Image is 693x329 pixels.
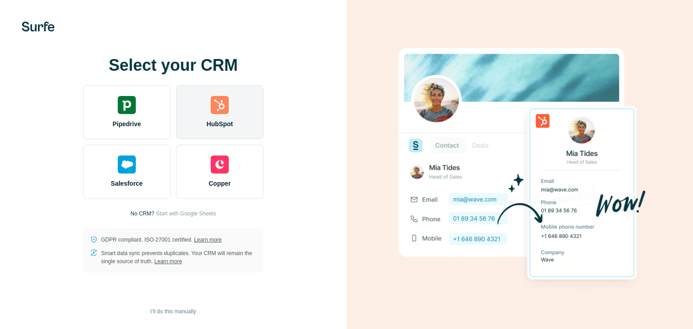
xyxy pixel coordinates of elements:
[118,155,136,174] img: salesforce's logo
[211,155,229,174] img: copper's logo
[83,56,263,74] h1: Select your CRM
[101,236,222,244] p: GDPR compliant. ISO-27001 certified.
[207,119,233,128] span: HubSpot
[118,96,136,114] img: pipedrive's logo
[101,249,256,265] p: Smart data sync prevents duplicates. Your CRM will remain the single source of truth.
[194,237,222,243] a: Learn more
[211,96,229,114] img: hubspot's logo
[209,179,231,188] span: Copper
[111,179,143,188] span: Salesforce
[150,307,196,315] span: I’ll do this manually
[130,210,154,218] p: No CRM?
[144,305,202,318] button: I’ll do this manually
[112,119,141,128] span: Pipedrive
[154,258,182,265] a: Learn more
[22,22,55,32] img: Surfe's logo
[393,34,646,295] img: HUBSPOT image
[156,210,216,218] button: Start with Google Sheets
